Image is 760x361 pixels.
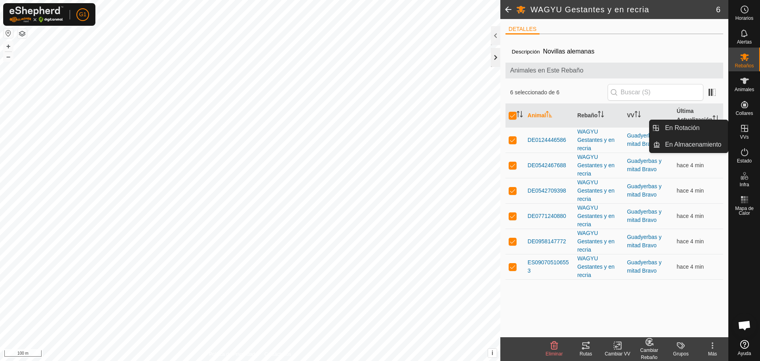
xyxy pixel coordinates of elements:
[577,254,621,279] div: WAGYU Gestantes y en recria
[738,351,751,356] span: Ayuda
[510,66,718,75] span: Animales en Este Rebaño
[546,112,552,118] p-sorticon: Activar para ordenar
[677,162,704,168] span: 27 ago 2025, 13:27
[740,135,749,139] span: VVs
[570,350,602,357] div: Rutas
[510,88,608,97] span: 6 seleccionado de 6
[4,29,13,38] button: Restablecer Mapa
[677,264,704,270] span: 27 ago 2025, 13:28
[627,183,661,198] a: Guadyerbas y mitad Bravo
[524,104,574,128] th: Animal
[528,161,566,170] span: DE0542467688
[577,204,621,229] div: WAGYU Gestantes y en recria
[650,120,728,136] li: En Rotación
[602,350,633,357] div: Cambiar VV
[512,49,540,55] label: Descripción
[677,187,704,194] span: 27 ago 2025, 13:28
[635,112,641,118] p-sorticon: Activar para ordenar
[739,182,749,187] span: Infra
[650,137,728,153] li: En Almacenamiento
[735,87,754,92] span: Animales
[540,45,598,58] span: Novillas alemanas
[528,136,566,144] span: DE0124446586
[608,84,703,101] input: Buscar (S)
[665,140,721,149] span: En Almacenamiento
[735,16,753,21] span: Horarios
[712,117,719,123] p-sorticon: Activar para ordenar
[577,128,621,153] div: WAGYU Gestantes y en recria
[79,10,87,19] span: G1
[697,350,728,357] div: Más
[530,5,716,14] h2: WAGYU Gestantes y en recria
[492,350,493,356] span: i
[737,159,752,163] span: Estado
[627,208,661,223] a: Guadyerbas y mitad Bravo
[731,206,758,216] span: Mapa de Calor
[627,158,661,172] a: Guadyerbas y mitad Bravo
[665,350,697,357] div: Grupos
[528,237,566,246] span: DE0958147772
[735,111,753,116] span: Collares
[528,212,566,220] span: DE0771240880
[577,153,621,178] div: WAGYU Gestantes y en recria
[528,258,571,275] span: ES090705106553
[733,313,756,337] a: Chat abierto
[737,40,752,44] span: Alertas
[660,137,728,153] a: En Almacenamiento
[488,349,497,357] button: i
[577,178,621,203] div: WAGYU Gestantes y en recria
[627,234,661,248] a: Guadyerbas y mitad Bravo
[264,351,291,358] a: Contáctenos
[4,42,13,51] button: +
[735,63,754,68] span: Rebaños
[677,213,704,219] span: 27 ago 2025, 13:28
[577,229,621,254] div: WAGYU Gestantes y en recria
[624,104,674,128] th: VV
[17,29,27,38] button: Capas del Mapa
[598,112,604,118] p-sorticon: Activar para ordenar
[505,25,540,34] li: DETALLES
[716,4,720,15] span: 6
[729,337,760,359] a: Ayuda
[574,104,624,128] th: Rebaño
[633,347,665,361] div: Cambiar Rebaño
[660,120,728,136] a: En Rotación
[4,52,13,61] button: –
[9,6,63,23] img: Logo Gallagher
[674,104,724,128] th: Última Actualización
[209,351,255,358] a: Política de Privacidad
[665,123,699,133] span: En Rotación
[627,259,661,274] a: Guadyerbas y mitad Bravo
[545,351,562,357] span: Eliminar
[627,132,661,147] a: Guadyerbas y mitad Bravo
[677,238,704,244] span: 27 ago 2025, 13:28
[517,112,523,118] p-sorticon: Activar para ordenar
[528,187,566,195] span: DE0542709398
